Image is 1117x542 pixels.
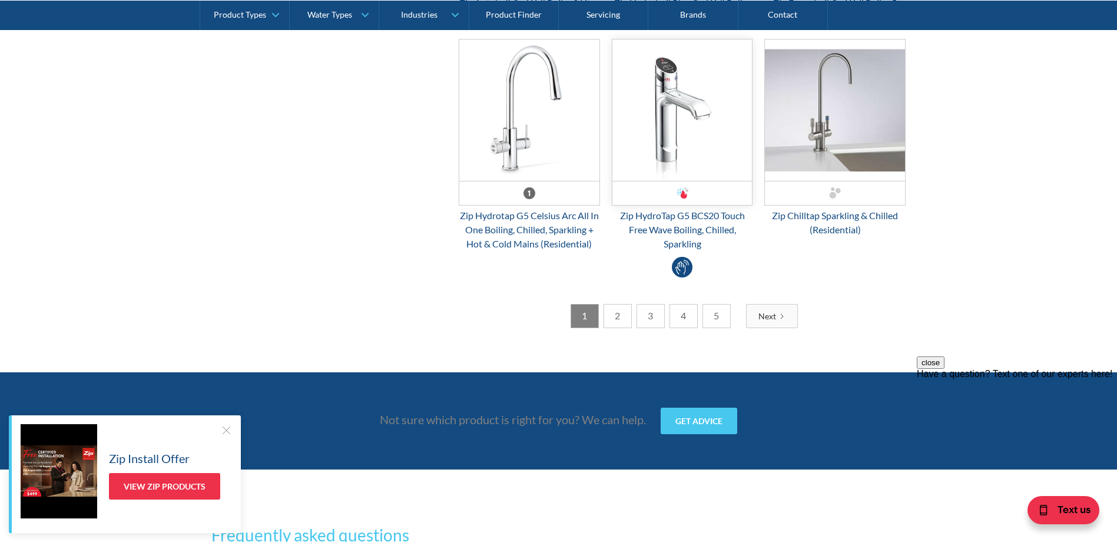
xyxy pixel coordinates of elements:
p: Not sure which product is right for you? We can help. [380,411,646,428]
img: Zip Chilltap Sparkling & Chilled (Residential) [765,39,905,181]
a: Get advice [661,408,737,434]
a: 1 [571,304,599,328]
a: Next Page [746,304,798,328]
img: Zip HydroTap G5 BCS20 Touch Free Wave Boiling, Chilled, Sparkling [612,39,753,181]
iframe: podium webchat widget prompt [917,356,1117,498]
a: 5 [702,304,731,328]
div: Zip Hydrotap G5 Celsius Arc All In One Boiling, Chilled, Sparkling + Hot & Cold Mains (Residential) [459,209,600,251]
a: 3 [637,304,665,328]
div: Industries [401,9,437,19]
a: Zip HydroTap G5 BCS20 Touch Free Wave Boiling, Chilled, SparklingZip HydroTap G5 BCS20 Touch Free... [612,39,753,251]
iframe: podium webchat widget bubble [999,483,1117,542]
div: Next [758,310,776,322]
div: List [459,304,906,328]
img: Zip Hydrotap G5 Celsius Arc All In One Boiling, Chilled, Sparkling + Hot & Cold Mains (Residential) [459,39,599,181]
div: Product Types [214,9,266,19]
a: Zip Hydrotap G5 Celsius Arc All In One Boiling, Chilled, Sparkling + Hot & Cold Mains (Residentia... [459,39,600,251]
div: Water Types [307,9,352,19]
a: 4 [669,304,698,328]
div: Zip HydroTap G5 BCS20 Touch Free Wave Boiling, Chilled, Sparkling [612,209,753,251]
h5: Zip Install Offer [109,450,190,467]
div: Zip Chilltap Sparkling & Chilled (Residential) [764,209,906,237]
a: Zip Chilltap Sparkling & Chilled (Residential)Zip Chilltap Sparkling & Chilled (Residential) [764,39,906,237]
a: View Zip Products [109,473,220,500]
a: 2 [604,304,632,328]
img: Zip Install Offer [21,424,97,518]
